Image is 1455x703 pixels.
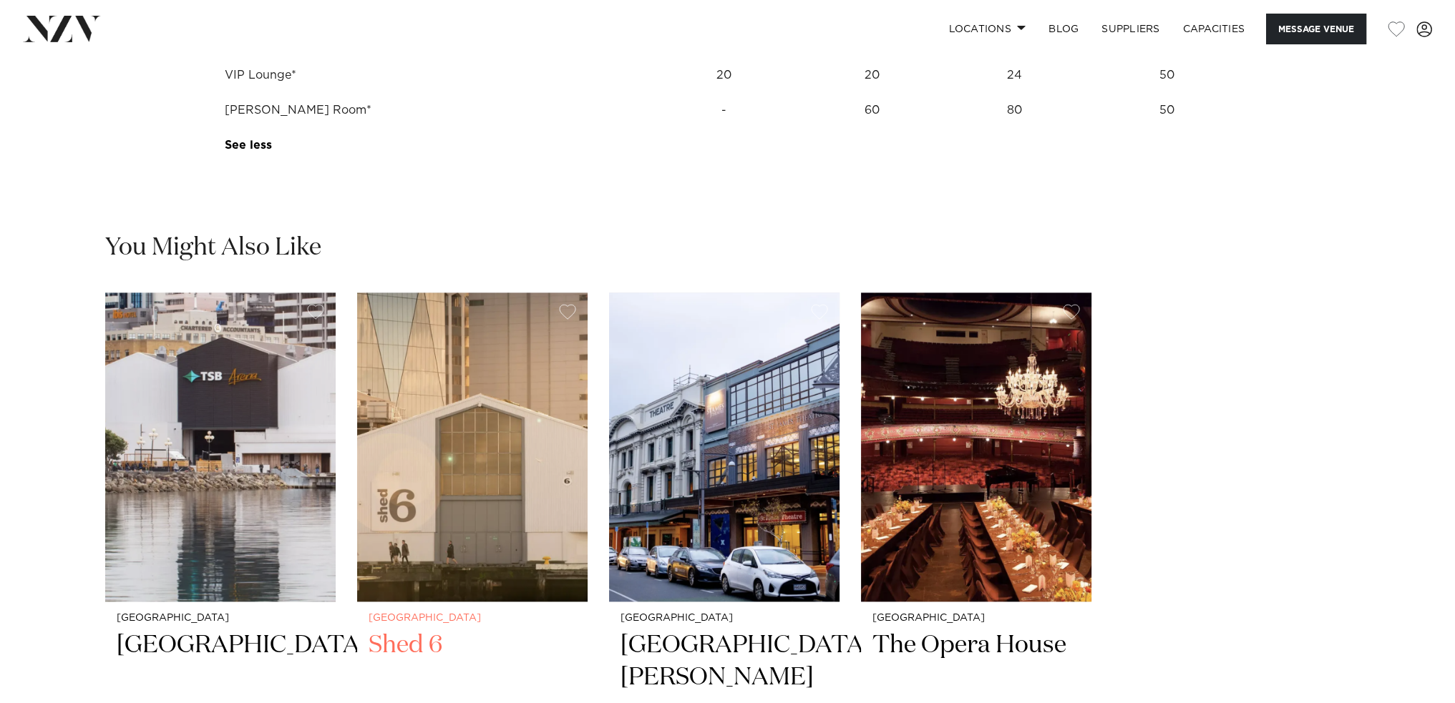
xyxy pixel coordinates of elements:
[213,58,641,93] td: VIP Lounge*
[1091,58,1242,93] td: 50
[213,93,641,128] td: [PERSON_NAME] Room*
[807,93,938,128] td: 60
[938,58,1091,93] td: 24
[1037,14,1090,44] a: BLOG
[1090,14,1171,44] a: SUPPLIERS
[872,613,1080,624] small: [GEOGRAPHIC_DATA]
[105,232,321,264] h2: You Might Also Like
[117,613,324,624] small: [GEOGRAPHIC_DATA]
[23,16,101,41] img: nzv-logo.png
[641,93,807,128] td: -
[1266,14,1366,44] button: Message Venue
[369,613,576,624] small: [GEOGRAPHIC_DATA]
[621,613,828,624] small: [GEOGRAPHIC_DATA]
[641,58,807,93] td: 20
[1091,93,1242,128] td: 50
[938,93,1091,128] td: 80
[1172,14,1257,44] a: Capacities
[807,58,938,93] td: 20
[937,14,1037,44] a: Locations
